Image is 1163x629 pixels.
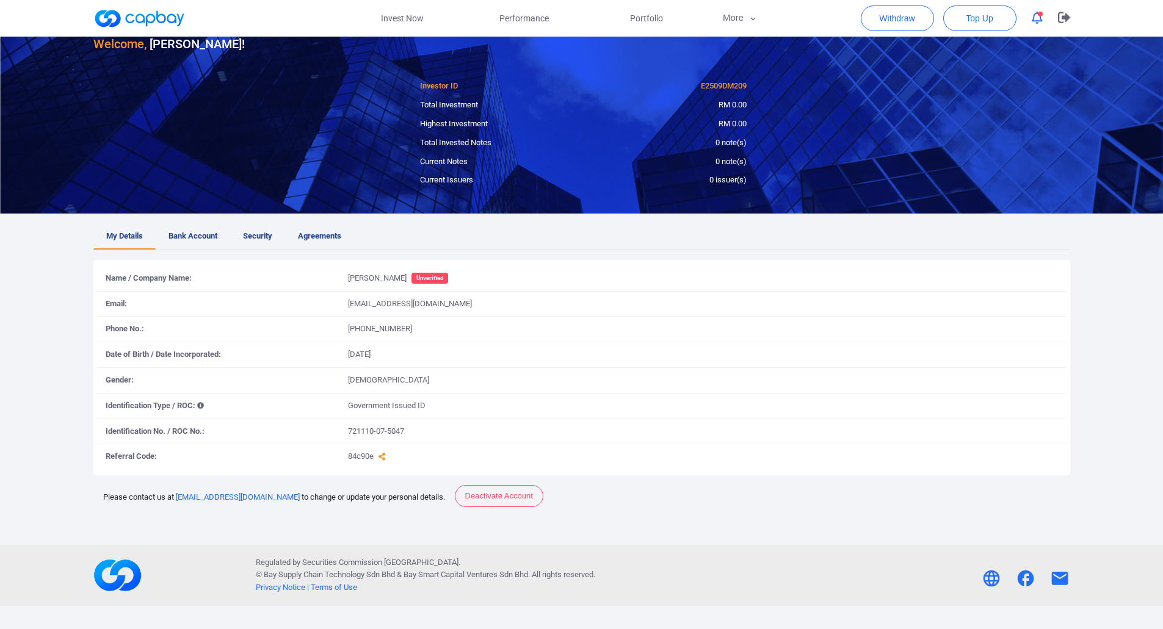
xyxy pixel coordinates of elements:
span: Security [243,230,272,243]
span: 0 note(s) [716,157,747,166]
div: Investor ID [411,80,584,93]
span: RM 0.00 [719,100,747,109]
p: Phone No.: [106,323,330,336]
span: Bank Account [168,230,217,243]
span: 0 issuer(s) [709,175,747,184]
div: Total Invested Notes [411,137,584,149]
span: Agreements [298,230,341,243]
div: Total Investment [411,99,584,112]
div: Current Issuers [411,174,584,187]
span: RM 0.00 [719,119,747,128]
img: footerLogo [93,551,142,600]
a: Terms of Use [311,583,357,592]
span: Unverified [411,273,448,284]
p: Date of Birth / Date Incorporated: [106,348,330,361]
p: Identification Type / ROC: [106,400,330,412]
div: Highest Investment [411,118,584,131]
button: Top Up [943,5,1016,31]
div: E2509DM209 [583,80,756,93]
p: [DATE] [348,348,1058,361]
p: Gender: [106,374,330,387]
span: Performance [499,12,549,25]
div: Current Notes [411,156,584,168]
span: Bay Smart Capital Ventures Sdn Bhd [404,570,528,579]
p: [DEMOGRAPHIC_DATA] [348,374,1058,387]
p: Email: [106,298,330,311]
p: Government Issued ID [348,400,1058,412]
p: 84c90e [348,450,1058,463]
a: Privacy Notice [256,583,305,592]
span: Welcome, [93,37,147,51]
p: Referral Code: [106,450,330,463]
span: Top Up [966,12,993,24]
p: [PERSON_NAME] [348,272,407,285]
div: Please contact us at to change or update your personal details. [93,481,455,514]
p: Identification No. / ROC No.: [106,425,330,438]
h3: [PERSON_NAME] ! [93,34,245,54]
button: Withdraw [861,5,934,31]
span: 0 note(s) [716,138,747,147]
button: Deactivate Account [455,485,543,507]
p: Name / Company Name: [106,272,330,285]
p: [PHONE_NUMBER] [348,323,1058,336]
a: [EMAIL_ADDRESS][DOMAIN_NAME] [176,492,300,501]
span: Portfolio [630,12,663,25]
p: [EMAIL_ADDRESS][DOMAIN_NAME] [348,298,1058,311]
p: Regulated by Securities Commission [GEOGRAPHIC_DATA]. © Bay Supply Chain Technology Sdn Bhd & . A... [256,556,595,594]
span: My Details [106,230,143,243]
p: 721110-07-5047 [348,425,1058,438]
